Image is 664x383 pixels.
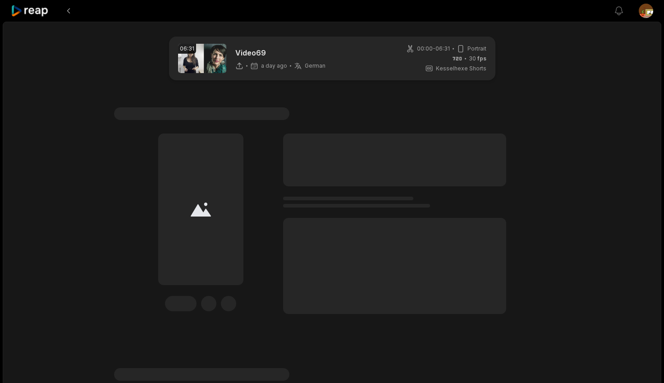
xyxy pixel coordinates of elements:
[178,44,196,54] div: 06:31
[261,62,287,69] span: a day ago
[165,296,197,311] div: Edit
[436,65,486,73] span: Kesselhexe Shorts
[114,107,289,120] span: #1 Lorem ipsum dolor sit amet consecteturs
[114,368,289,381] span: #1 Lorem ipsum dolor sit amet consecteturs
[469,55,486,63] span: 30
[467,45,486,53] span: Portrait
[477,55,486,62] span: fps
[235,47,325,58] p: Video69
[305,62,325,69] span: German
[417,45,450,53] span: 00:00 - 06:31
